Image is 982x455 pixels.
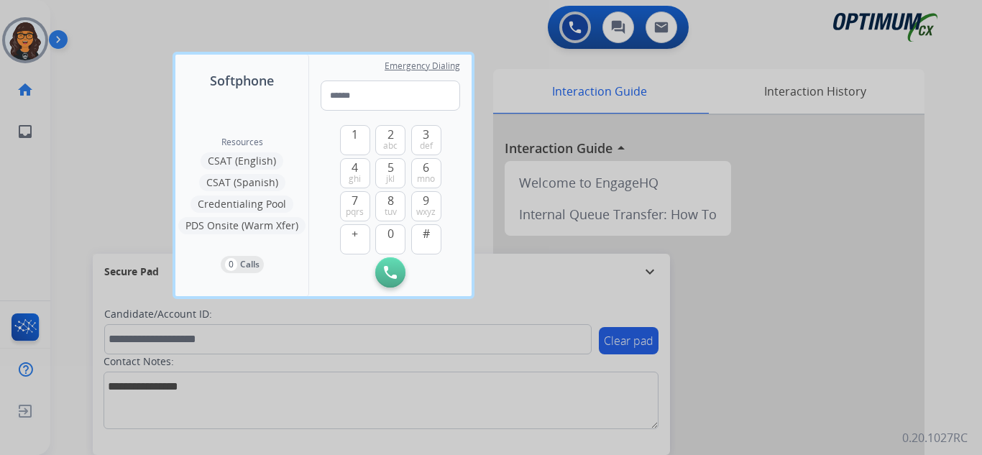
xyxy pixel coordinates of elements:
[352,159,358,176] span: 4
[240,258,260,271] p: Calls
[340,224,370,254] button: +
[191,196,293,213] button: Credentialing Pool
[420,140,433,152] span: def
[386,173,395,185] span: jkl
[375,125,405,155] button: 2abc
[411,224,441,254] button: #
[178,217,306,234] button: PDS Onsite (Warm Xfer)
[423,126,429,143] span: 3
[384,266,397,279] img: call-button
[417,173,435,185] span: mno
[375,224,405,254] button: 0
[387,225,394,242] span: 0
[221,137,263,148] span: Resources
[375,158,405,188] button: 5jkl
[387,159,394,176] span: 5
[387,126,394,143] span: 2
[201,152,283,170] button: CSAT (English)
[340,191,370,221] button: 7pqrs
[340,125,370,155] button: 1
[416,206,436,218] span: wxyz
[387,192,394,209] span: 8
[423,192,429,209] span: 9
[352,225,358,242] span: +
[423,159,429,176] span: 6
[352,126,358,143] span: 1
[411,158,441,188] button: 6mno
[225,258,237,271] p: 0
[375,191,405,221] button: 8tuv
[385,206,397,218] span: tuv
[385,60,460,72] span: Emergency Dialing
[346,206,364,218] span: pqrs
[349,173,361,185] span: ghi
[210,70,274,91] span: Softphone
[221,256,264,273] button: 0Calls
[411,125,441,155] button: 3def
[199,174,285,191] button: CSAT (Spanish)
[411,191,441,221] button: 9wxyz
[352,192,358,209] span: 7
[340,158,370,188] button: 4ghi
[902,429,968,446] p: 0.20.1027RC
[423,225,430,242] span: #
[383,140,398,152] span: abc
